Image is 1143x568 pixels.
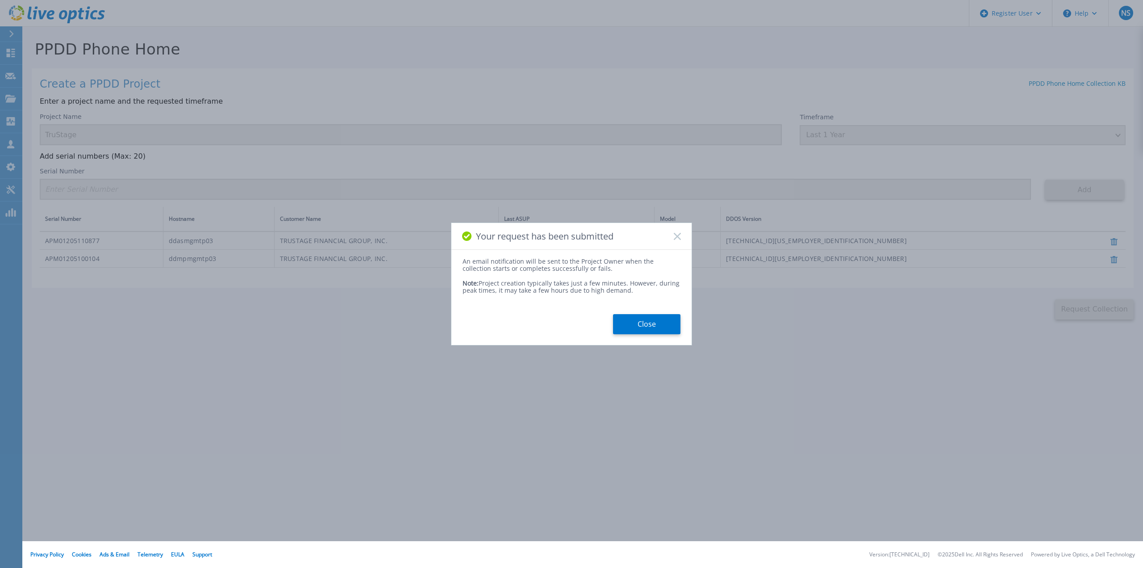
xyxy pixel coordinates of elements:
a: Telemetry [138,551,163,558]
a: Support [192,551,212,558]
li: Powered by Live Optics, a Dell Technology [1031,552,1135,558]
li: Version: [TECHNICAL_ID] [869,552,930,558]
span: Note: [463,279,479,287]
li: © 2025 Dell Inc. All Rights Reserved [938,552,1023,558]
button: Close [613,314,680,334]
span: Your request has been submitted [476,231,613,241]
a: EULA [171,551,184,558]
a: Ads & Email [100,551,129,558]
div: Project creation typically takes just a few minutes. However, during peak times, it may take a fe... [463,273,680,294]
a: Cookies [72,551,92,558]
a: Privacy Policy [30,551,64,558]
div: An email notification will be sent to the Project Owner when the collection starts or completes s... [463,258,680,272]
